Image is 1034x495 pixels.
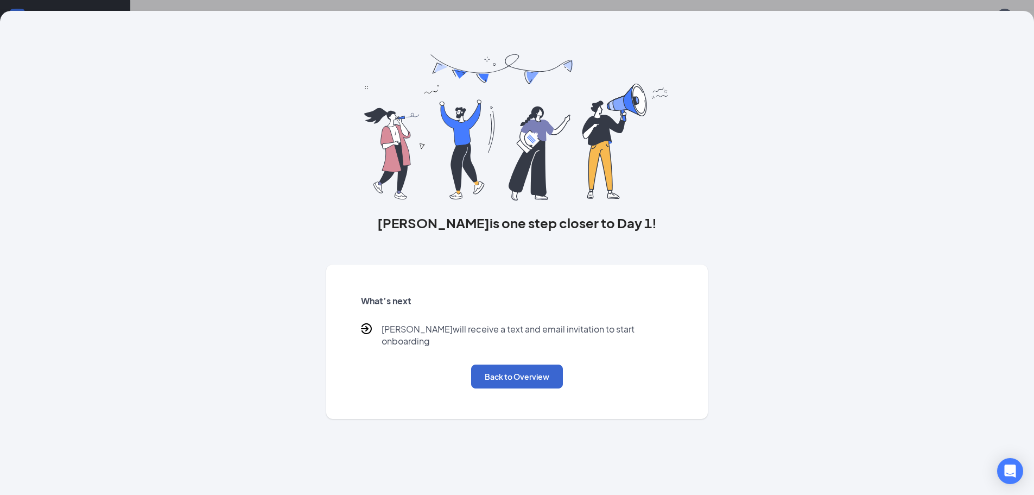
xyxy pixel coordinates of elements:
h5: What’s next [361,295,674,307]
h3: [PERSON_NAME] is one step closer to Day 1! [326,214,708,232]
img: you are all set [364,54,670,200]
div: Open Intercom Messenger [997,458,1023,484]
button: Back to Overview [471,365,563,389]
p: [PERSON_NAME] will receive a text and email invitation to start onboarding [382,323,674,347]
